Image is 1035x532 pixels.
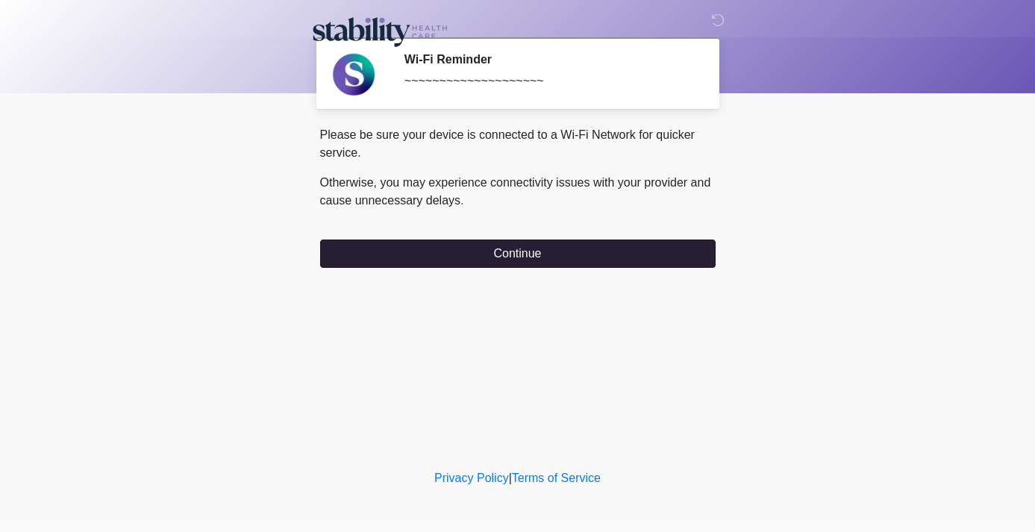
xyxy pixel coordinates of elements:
a: Privacy Policy [434,472,509,484]
img: Agent Avatar [331,52,376,97]
button: Continue [320,240,716,268]
img: Stability Healthcare Logo [305,11,454,49]
div: ~~~~~~~~~~~~~~~~~~~~ [404,72,693,90]
span: . [460,194,463,207]
p: Please be sure your device is connected to a Wi-Fi Network for quicker service. [320,126,716,162]
a: | [509,472,512,484]
p: Otherwise, you may experience connectivity issues with your provider and cause unnecessary delays [320,174,716,210]
a: Terms of Service [512,472,601,484]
